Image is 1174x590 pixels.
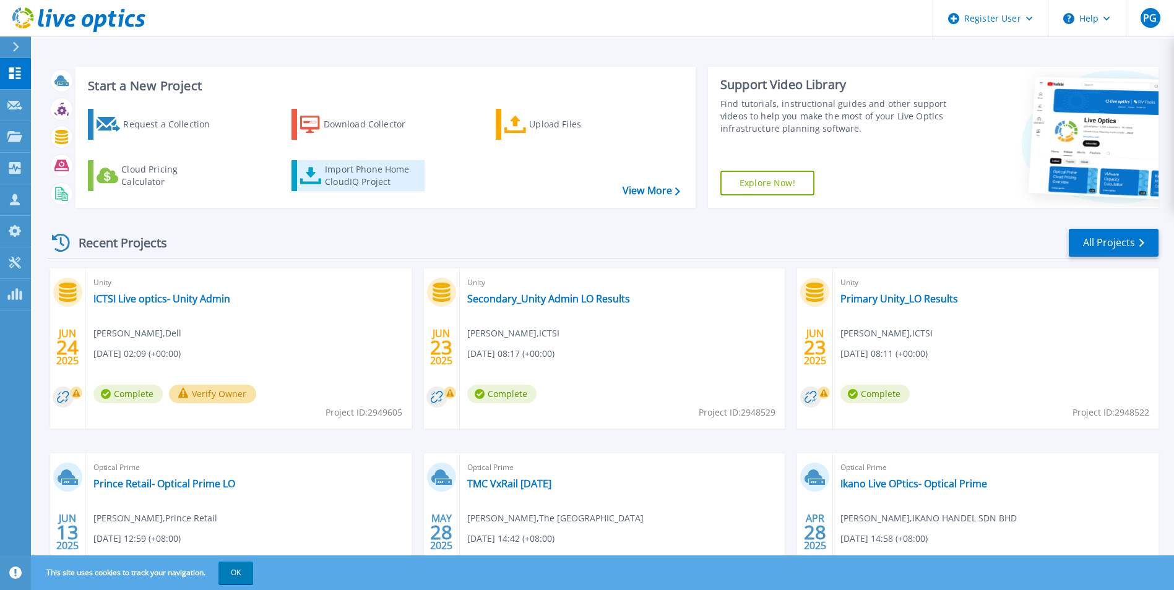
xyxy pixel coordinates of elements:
[121,163,220,188] div: Cloud Pricing Calculator
[467,276,778,289] span: Unity
[56,325,79,370] div: JUN 2025
[93,293,230,305] a: ICTSI Live optics- Unity Admin
[840,293,958,305] a: Primary Unity_LO Results
[529,112,628,137] div: Upload Files
[720,171,814,195] a: Explore Now!
[699,406,775,419] span: Project ID: 2948529
[467,385,537,403] span: Complete
[93,327,181,340] span: [PERSON_NAME] , Dell
[496,109,634,140] a: Upload Files
[467,327,559,340] span: [PERSON_NAME] , ICTSI
[430,342,452,353] span: 23
[467,532,555,545] span: [DATE] 14:42 (+08:00)
[324,112,423,137] div: Download Collector
[169,385,256,403] button: Verify Owner
[1069,229,1159,257] a: All Projects
[803,510,827,555] div: APR 2025
[803,325,827,370] div: JUN 2025
[56,342,79,353] span: 24
[467,347,555,361] span: [DATE] 08:17 (+00:00)
[804,342,826,353] span: 23
[429,510,453,555] div: MAY 2025
[1073,406,1149,419] span: Project ID: 2948522
[93,461,404,474] span: Optical Prime
[326,406,402,419] span: Project ID: 2949605
[56,510,79,555] div: JUN 2025
[720,98,950,135] div: Find tutorials, instructional guides and other support videos to help you make the most of your L...
[467,293,630,305] a: Secondary_Unity Admin LO Results
[56,527,79,537] span: 13
[88,160,226,191] a: Cloud Pricing Calculator
[467,477,551,490] a: TMC VxRail [DATE]
[88,79,680,93] h3: Start a New Project
[840,276,1151,289] span: Unity
[123,112,222,137] div: Request a Collection
[34,562,253,584] span: This site uses cookies to track your navigation.
[430,527,452,537] span: 28
[93,532,181,545] span: [DATE] 12:59 (+08:00)
[93,477,235,490] a: Prince Retail- Optical Prime LO
[720,77,950,93] div: Support Video Library
[93,276,404,289] span: Unity
[840,385,910,403] span: Complete
[93,385,163,403] span: Complete
[48,228,184,258] div: Recent Projects
[93,347,181,361] span: [DATE] 02:09 (+00:00)
[218,562,253,584] button: OK
[840,327,933,340] span: [PERSON_NAME] , ICTSI
[804,527,826,537] span: 28
[291,109,429,140] a: Download Collector
[840,461,1151,474] span: Optical Prime
[429,325,453,370] div: JUN 2025
[840,347,928,361] span: [DATE] 08:11 (+00:00)
[840,511,1017,525] span: [PERSON_NAME] , IKANO HANDEL SDN BHD
[623,185,680,197] a: View More
[325,163,421,188] div: Import Phone Home CloudIQ Project
[840,532,928,545] span: [DATE] 14:58 (+08:00)
[93,511,217,525] span: [PERSON_NAME] , Prince Retail
[840,477,987,490] a: Ikano Live OPtics- Optical Prime
[467,461,778,474] span: Optical Prime
[88,109,226,140] a: Request a Collection
[467,511,644,525] span: [PERSON_NAME] , The [GEOGRAPHIC_DATA]
[1143,13,1157,23] span: PG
